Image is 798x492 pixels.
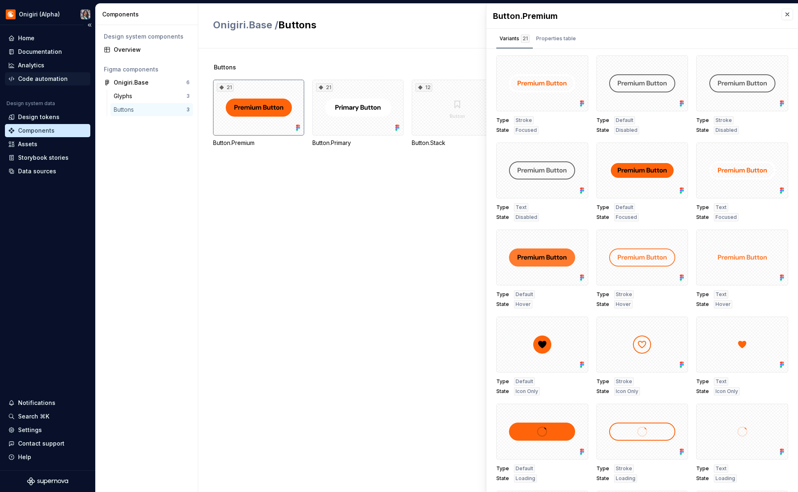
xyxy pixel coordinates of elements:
[715,214,737,221] span: Focused
[18,439,64,448] div: Contact support
[516,117,532,124] span: Stroke
[186,79,190,86] div: 6
[596,214,609,221] span: State
[217,83,234,92] div: 21
[412,139,503,147] div: Button.Stack
[696,388,709,395] span: State
[696,214,709,221] span: State
[596,127,609,133] span: State
[2,5,94,23] button: Onigiri (Alpha)Susan Lin
[5,396,90,409] button: Notifications
[5,110,90,124] a: Design tokens
[213,139,304,147] div: Button.Premium
[516,127,537,133] span: Focused
[715,475,735,482] span: Loading
[521,34,530,43] div: 21
[5,124,90,137] a: Components
[493,10,773,22] div: Button.Premium
[715,204,727,211] span: Text
[18,412,49,421] div: Search ⌘K
[616,465,632,472] span: Stroke
[596,378,609,385] span: Type
[616,301,631,308] span: Hover
[18,126,55,135] div: Components
[5,151,90,164] a: Storybook stories
[104,65,190,74] div: Figma components
[110,90,193,103] a: Glyphs3
[715,291,727,298] span: Text
[114,78,149,87] div: Onigiri.Base
[6,9,16,19] img: 25dd04c0-9bb6-47b6-936d-a9571240c086.png
[616,214,637,221] span: Focused
[5,32,90,45] a: Home
[5,165,90,178] a: Data sources
[496,214,509,221] span: State
[696,378,709,385] span: Type
[715,388,738,395] span: Icon Only
[5,59,90,72] a: Analytics
[18,75,68,83] div: Code automation
[5,451,90,464] button: Help
[696,465,709,472] span: Type
[496,204,509,211] span: Type
[616,117,633,124] span: Default
[616,378,632,385] span: Stroke
[616,475,635,482] span: Loading
[616,388,638,395] span: Icon Only
[496,475,509,482] span: State
[5,45,90,58] a: Documentation
[496,388,509,395] span: State
[516,204,527,211] span: Text
[715,301,731,308] span: Hover
[536,34,576,43] div: Properties table
[5,437,90,450] button: Contact support
[496,465,509,472] span: Type
[496,291,509,298] span: Type
[696,204,709,211] span: Type
[19,10,60,18] div: Onigiri (Alpha)
[102,10,195,18] div: Components
[516,291,533,298] span: Default
[496,127,509,133] span: State
[101,76,193,89] a: Onigiri.Base6
[186,93,190,99] div: 3
[214,63,236,71] span: Buttons
[101,43,193,56] a: Overview
[696,291,709,298] span: Type
[18,399,55,407] div: Notifications
[5,138,90,151] a: Assets
[516,388,538,395] span: Icon Only
[5,410,90,423] button: Search ⌘K
[596,301,609,308] span: State
[516,475,535,482] span: Loading
[18,48,62,56] div: Documentation
[104,32,190,41] div: Design system components
[7,100,55,107] div: Design system data
[696,301,709,308] span: State
[696,475,709,482] span: State
[696,117,709,124] span: Type
[18,140,37,148] div: Assets
[496,378,509,385] span: Type
[596,291,609,298] span: Type
[516,465,533,472] span: Default
[312,80,404,147] div: 21Button.Primary
[516,301,531,308] span: Hover
[616,127,637,133] span: Disabled
[110,103,193,116] a: Buttons3
[412,80,503,147] div: 12Button.Stack
[84,19,95,31] button: Collapse sidebar
[415,83,432,92] div: 12
[27,477,68,485] svg: Supernova Logo
[18,61,44,69] div: Analytics
[18,426,42,434] div: Settings
[696,127,709,133] span: State
[616,291,632,298] span: Stroke
[114,92,135,100] div: Glyphs
[596,204,609,211] span: Type
[312,139,404,147] div: Button.Primary
[500,34,530,43] div: Variants
[596,465,609,472] span: Type
[186,106,190,113] div: 3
